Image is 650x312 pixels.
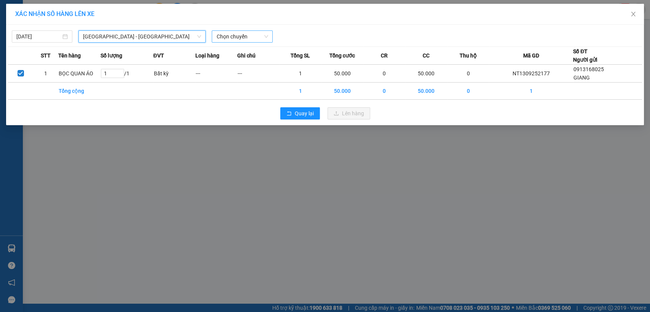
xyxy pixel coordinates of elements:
td: 50.000 [321,65,363,83]
span: Tên hàng [58,51,81,60]
button: rollbackQuay lại [280,107,320,119]
td: --- [195,65,237,83]
button: Close [623,4,644,25]
td: 50.000 [321,83,363,100]
span: Tổng SL [290,51,310,60]
span: rollback [286,111,292,117]
td: 1 [33,65,58,83]
span: STT [41,51,51,60]
td: 1 [279,65,321,83]
td: 1 [279,83,321,100]
span: down [197,34,201,39]
li: 271 - [PERSON_NAME] - [GEOGRAPHIC_DATA] - [GEOGRAPHIC_DATA] [71,19,318,28]
input: 13/09/2025 [16,32,61,41]
span: Hà Nội - Quảng Ninh [83,31,201,42]
td: 0 [447,65,489,83]
span: CC [423,51,430,60]
b: GỬI : VP [PERSON_NAME] [10,52,133,64]
span: Mã GD [523,51,539,60]
img: logo.jpg [10,10,67,48]
td: 0 [447,83,489,100]
td: 1 [489,83,573,100]
td: 50.000 [405,65,447,83]
td: BỌC QUAN ÁO [58,65,100,83]
span: ĐVT [153,51,164,60]
span: GIANG [573,75,590,81]
td: 0 [363,65,405,83]
span: Quay lại [295,109,314,118]
span: CR [380,51,387,60]
div: Số ĐT Người gửi [573,47,597,64]
span: Loại hàng [195,51,219,60]
button: uploadLên hàng [327,107,370,119]
span: Chọn chuyến [216,31,268,42]
span: 0913168025 [573,66,604,72]
td: / 1 [101,65,153,83]
span: Thu hộ [459,51,476,60]
span: XÁC NHẬN SỐ HÀNG LÊN XE [15,10,94,18]
td: Bất kỳ [153,65,195,83]
td: Tổng cộng [58,83,100,100]
span: close [630,11,636,17]
td: 0 [363,83,405,100]
span: Tổng cước [329,51,355,60]
span: Ghi chú [237,51,256,60]
td: NT1309252177 [489,65,573,83]
td: --- [237,65,279,83]
span: Số lượng [101,51,122,60]
td: 50.000 [405,83,447,100]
